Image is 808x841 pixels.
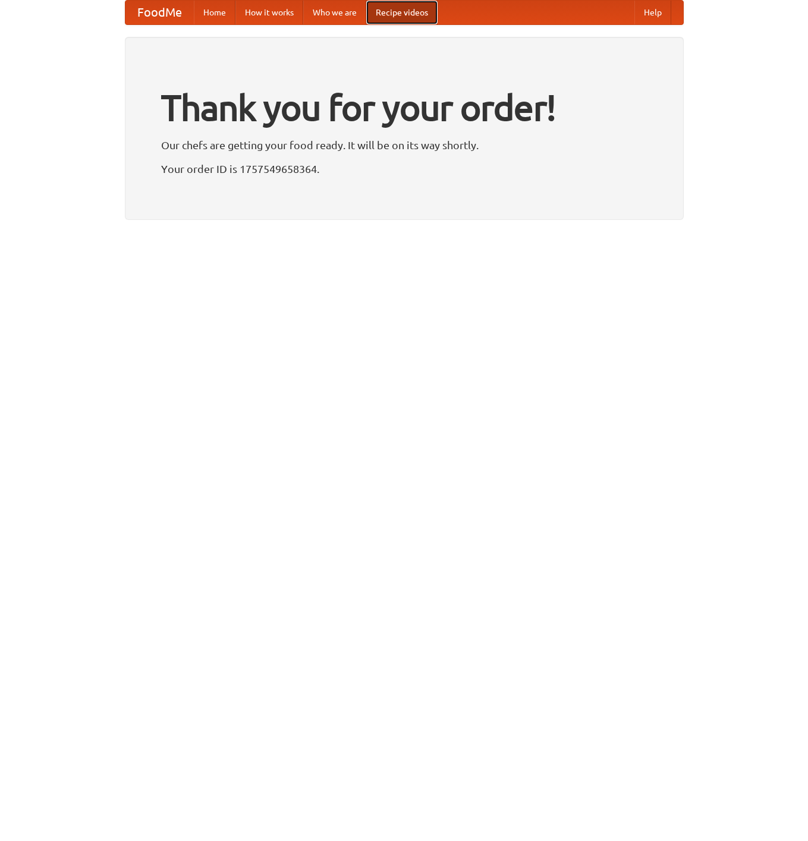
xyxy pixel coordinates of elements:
[366,1,438,24] a: Recipe videos
[634,1,671,24] a: Help
[161,79,647,136] h1: Thank you for your order!
[161,136,647,154] p: Our chefs are getting your food ready. It will be on its way shortly.
[235,1,303,24] a: How it works
[161,160,647,178] p: Your order ID is 1757549658364.
[125,1,194,24] a: FoodMe
[194,1,235,24] a: Home
[303,1,366,24] a: Who we are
